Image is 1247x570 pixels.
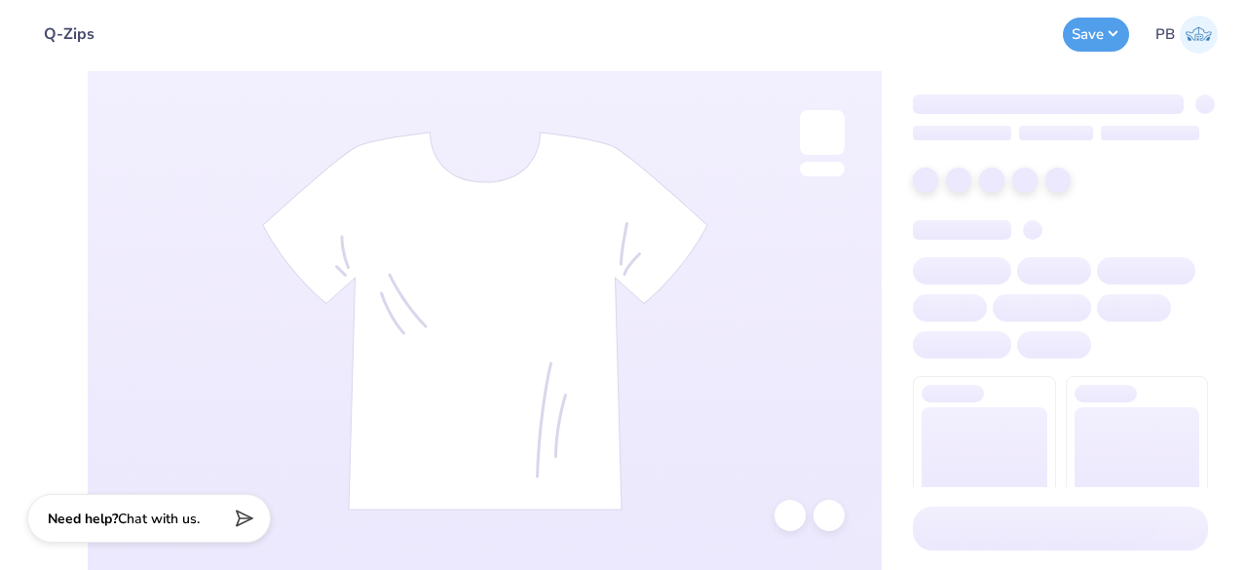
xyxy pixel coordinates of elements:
[262,132,708,511] img: tee-skeleton.svg
[29,15,125,54] input: Untitled Design
[118,510,200,528] span: Chat with us.
[1180,16,1218,54] img: Pipyana Biswas
[1155,23,1175,46] span: PB
[1063,18,1129,52] button: Save
[48,510,118,528] strong: Need help?
[1155,16,1218,54] a: PB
